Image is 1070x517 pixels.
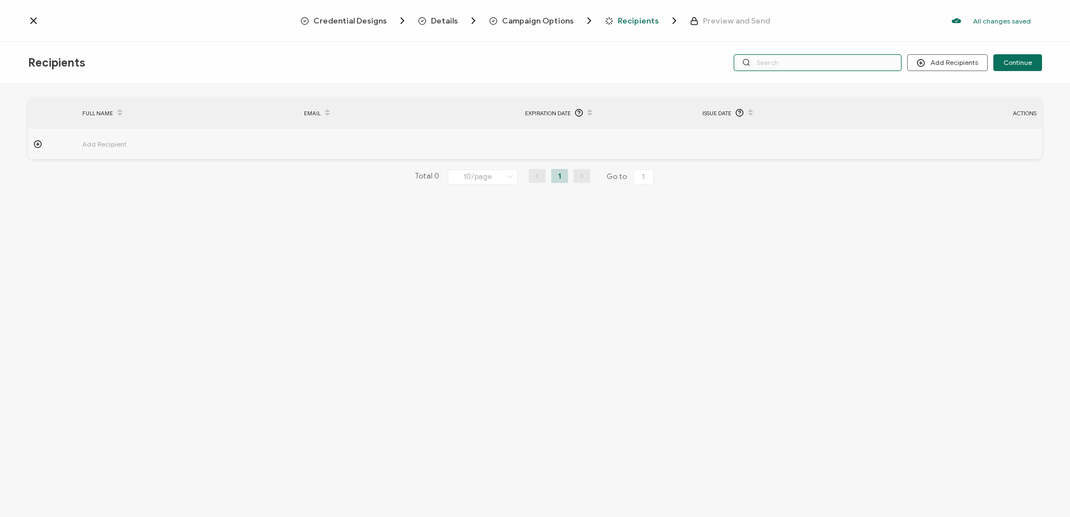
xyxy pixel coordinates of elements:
iframe: Chat Widget [1014,463,1070,517]
span: Add Recipient [82,138,189,151]
div: Breadcrumb [301,15,770,26]
input: Select [448,170,518,185]
span: Details [431,17,458,25]
button: Continue [993,54,1042,71]
div: FULL NAME [77,104,298,123]
span: Preview and Send [703,17,770,25]
span: Expiration Date [525,107,571,120]
li: 1 [551,169,568,183]
span: Recipients [28,56,85,70]
span: Campaign Options [489,15,595,26]
button: Add Recipients [907,54,988,71]
span: Continue [1003,59,1032,66]
span: Total 0 [415,169,439,185]
span: Issue Date [702,107,731,120]
input: Search [734,54,902,71]
p: All changes saved [973,17,1031,25]
span: Recipients [605,15,680,26]
span: Preview and Send [690,17,770,25]
div: EMAIL [298,104,520,123]
span: Credential Designs [313,17,387,25]
span: Recipients [618,17,659,25]
span: Credential Designs [301,15,408,26]
span: Campaign Options [502,17,574,25]
span: Go to [607,169,656,185]
div: ACTIONS [936,107,1042,120]
span: Details [418,15,479,26]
